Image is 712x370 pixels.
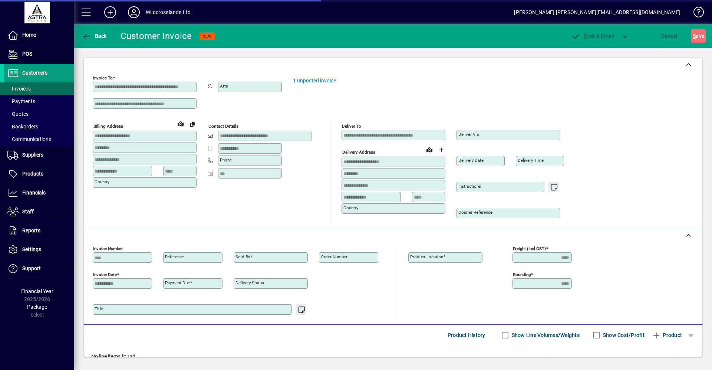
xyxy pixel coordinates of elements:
[80,29,109,43] button: Back
[423,144,435,155] a: View on map
[165,280,190,285] mat-label: Payment due
[4,120,74,133] a: Backorders
[448,329,485,341] span: Product History
[458,210,492,215] mat-label: Courier Reference
[82,33,107,39] span: Back
[22,246,41,252] span: Settings
[4,146,74,164] a: Suppliers
[93,75,113,81] mat-label: Invoice To
[4,82,74,95] a: Invoices
[22,190,46,196] span: Financials
[4,26,74,45] a: Home
[410,254,443,259] mat-label: Product location
[688,1,703,26] a: Knowledge Base
[4,133,74,145] a: Communications
[220,157,232,163] mat-label: Phone
[22,32,36,38] span: Home
[514,6,680,18] div: [PERSON_NAME] [PERSON_NAME][EMAIL_ADDRESS][DOMAIN_NAME]
[22,209,34,215] span: Staff
[513,272,531,277] mat-label: Rounding
[7,98,35,104] span: Payments
[220,84,228,89] mat-label: Attn
[98,6,122,19] button: Add
[510,331,580,339] label: Show Line Volumes/Weights
[4,240,74,259] a: Settings
[22,265,41,271] span: Support
[121,30,192,42] div: Customer Invoice
[21,288,53,294] span: Financial Year
[7,136,51,142] span: Communications
[584,33,587,39] span: P
[93,246,123,251] mat-label: Invoice number
[518,158,544,163] mat-label: Delivery time
[4,95,74,108] a: Payments
[235,254,250,259] mat-label: Sold by
[4,184,74,202] a: Financials
[95,179,109,184] mat-label: Country
[22,171,43,177] span: Products
[4,108,74,120] a: Quotes
[513,246,546,251] mat-label: Freight (incl GST)
[343,205,358,210] mat-label: Country
[458,158,484,163] mat-label: Delivery date
[4,165,74,183] a: Products
[22,70,47,76] span: Customers
[175,118,187,130] a: View on map
[321,254,347,259] mat-label: Order number
[601,331,645,339] label: Show Cost/Profit
[4,45,74,63] a: POS
[187,118,198,130] button: Copy to Delivery address
[7,86,31,92] span: Invoices
[165,254,184,259] mat-label: Reference
[235,280,264,285] mat-label: Delivery status
[84,345,702,368] div: No line items found
[445,328,488,342] button: Product History
[693,33,696,39] span: S
[567,29,618,43] button: Post & Email
[691,29,706,43] button: Save
[4,203,74,221] a: Staff
[22,227,40,233] span: Reports
[693,30,704,42] span: ave
[146,6,191,18] div: Wildcrosslands Ltd
[293,78,336,84] a: 1 unposted invoice
[22,152,43,158] span: Suppliers
[458,184,481,189] mat-label: Instructions
[571,33,614,39] span: ost & Email
[93,272,117,277] mat-label: Invoice date
[202,34,212,39] span: NEW
[458,132,479,137] mat-label: Deliver via
[7,124,38,130] span: Backorders
[7,111,29,117] span: Quotes
[122,6,146,19] button: Profile
[342,124,361,129] mat-label: Deliver To
[435,144,447,156] button: Choose address
[648,328,686,342] button: Product
[4,222,74,240] a: Reports
[652,329,682,341] span: Product
[95,306,103,311] mat-label: Title
[22,51,32,57] span: POS
[74,29,115,43] app-page-header-button: Back
[27,304,47,310] span: Package
[4,259,74,278] a: Support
